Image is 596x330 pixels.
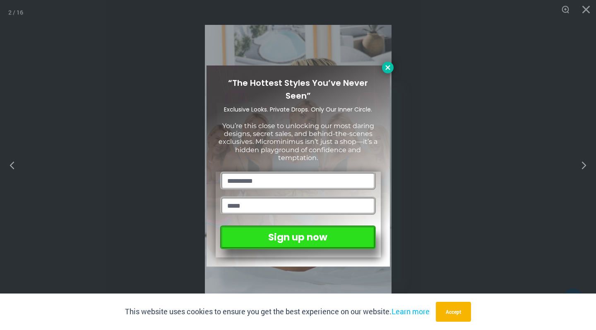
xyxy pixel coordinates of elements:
[220,226,375,249] button: Sign up now
[436,302,471,322] button: Accept
[224,105,372,114] span: Exclusive Looks. Private Drops. Only Our Inner Circle.
[219,122,377,162] span: You’re this close to unlocking our most daring designs, secret sales, and behind-the-scenes exclu...
[228,77,368,102] span: “The Hottest Styles You’ve Never Seen”
[125,306,430,318] p: This website uses cookies to ensure you get the best experience on our website.
[392,306,430,316] a: Learn more
[382,62,394,73] button: Close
